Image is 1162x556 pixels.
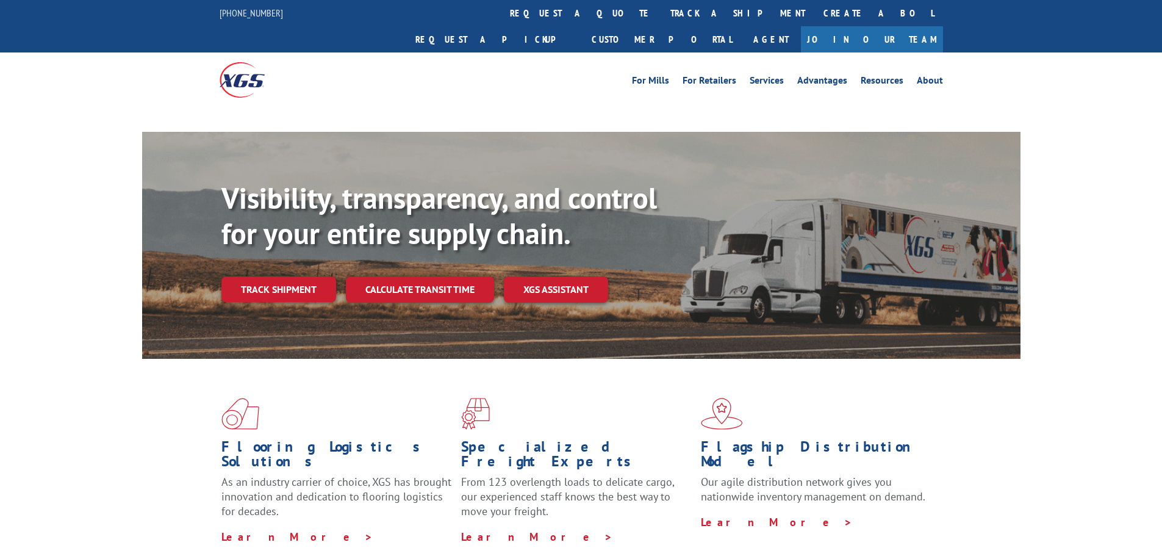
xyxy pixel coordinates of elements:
[632,76,669,89] a: For Mills
[701,439,931,475] h1: Flagship Distribution Model
[220,7,283,19] a: [PHONE_NUMBER]
[221,530,373,544] a: Learn More >
[741,26,801,52] a: Agent
[750,76,784,89] a: Services
[221,398,259,430] img: xgs-icon-total-supply-chain-intelligence-red
[917,76,943,89] a: About
[221,276,336,302] a: Track shipment
[221,439,452,475] h1: Flooring Logistics Solutions
[461,398,490,430] img: xgs-icon-focused-on-flooring-red
[461,439,692,475] h1: Specialized Freight Experts
[221,179,657,252] b: Visibility, transparency, and control for your entire supply chain.
[346,276,494,303] a: Calculate transit time
[583,26,741,52] a: Customer Portal
[701,475,925,504] span: Our agile distribution network gives you nationwide inventory management on demand.
[406,26,583,52] a: Request a pickup
[683,76,736,89] a: For Retailers
[861,76,903,89] a: Resources
[701,515,853,529] a: Learn More >
[797,76,847,89] a: Advantages
[461,530,613,544] a: Learn More >
[221,475,451,518] span: As an industry carrier of choice, XGS has brought innovation and dedication to flooring logistics...
[701,398,743,430] img: xgs-icon-flagship-distribution-model-red
[461,475,692,529] p: From 123 overlength loads to delicate cargo, our experienced staff knows the best way to move you...
[801,26,943,52] a: Join Our Team
[504,276,608,303] a: XGS ASSISTANT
